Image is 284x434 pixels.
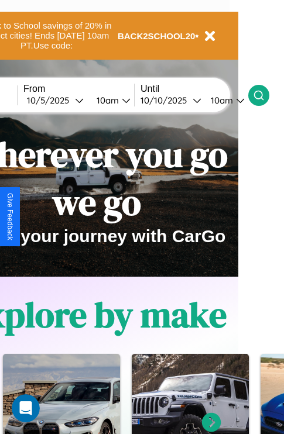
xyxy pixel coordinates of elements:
button: 10/5/2025 [23,94,87,106]
label: From [23,84,134,94]
iframe: Intercom live chat [12,394,40,422]
button: 10am [87,94,134,106]
div: 10am [91,95,122,106]
b: BACK2SCHOOL20 [118,31,196,41]
label: Until [141,84,248,94]
div: 10 / 5 / 2025 [27,95,75,106]
div: 10am [205,95,236,106]
div: 10 / 10 / 2025 [141,95,193,106]
div: Give Feedback [6,193,14,240]
button: 10am [201,94,248,106]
